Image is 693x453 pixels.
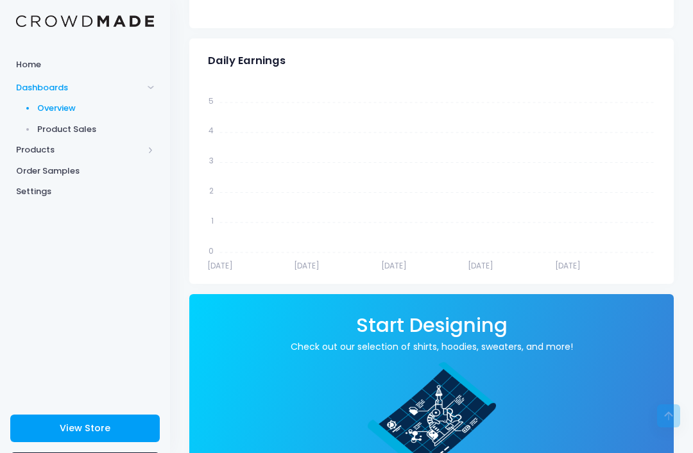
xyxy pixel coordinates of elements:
span: Products [16,144,143,156]
a: Check out our selection of shirts, hoodies, sweaters, and more! [208,340,655,354]
span: Product Sales [37,123,155,136]
tspan: [DATE] [468,260,493,271]
tspan: 2 [209,185,214,196]
tspan: [DATE] [207,260,233,271]
span: Order Samples [16,165,154,177]
span: Overview [37,102,155,115]
span: Daily Earnings [208,54,286,67]
span: Settings [16,185,154,198]
tspan: 0 [209,245,214,256]
tspan: 3 [209,155,214,166]
span: Start Designing [356,311,508,339]
span: Home [16,58,154,71]
tspan: [DATE] [555,260,581,271]
tspan: 4 [209,125,214,136]
tspan: [DATE] [381,260,407,271]
img: Logo [16,15,154,28]
tspan: [DATE] [294,260,320,271]
a: View Store [10,415,160,442]
tspan: 1 [211,215,214,226]
tspan: 5 [209,95,214,106]
span: View Store [60,422,110,434]
a: Start Designing [356,323,508,335]
span: Dashboards [16,81,143,94]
